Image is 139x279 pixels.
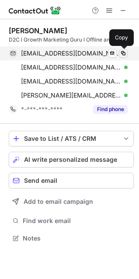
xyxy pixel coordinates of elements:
[23,234,130,242] span: Notes
[24,177,57,184] span: Send email
[21,63,121,71] span: [EMAIL_ADDRESS][DOMAIN_NAME]
[9,131,134,146] button: save-profile-one-click
[9,26,67,35] div: [PERSON_NAME]
[21,77,121,85] span: [EMAIL_ADDRESS][DOMAIN_NAME]
[9,194,134,209] button: Add to email campaign
[9,152,134,167] button: AI write personalized message
[9,36,134,44] div: D2C l Growth Marketing Guru l Offline and Digital
[21,91,121,99] span: [PERSON_NAME][EMAIL_ADDRESS][DOMAIN_NAME]
[23,217,130,225] span: Find work email
[21,49,121,57] span: [EMAIL_ADDRESS][DOMAIN_NAME]
[24,198,93,205] span: Add to email campaign
[9,5,61,16] img: ContactOut v5.3.10
[24,135,118,142] div: Save to List / ATS / CRM
[24,156,117,163] span: AI write personalized message
[9,215,134,227] button: Find work email
[9,173,134,188] button: Send email
[9,232,134,244] button: Notes
[93,105,128,114] button: Reveal Button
